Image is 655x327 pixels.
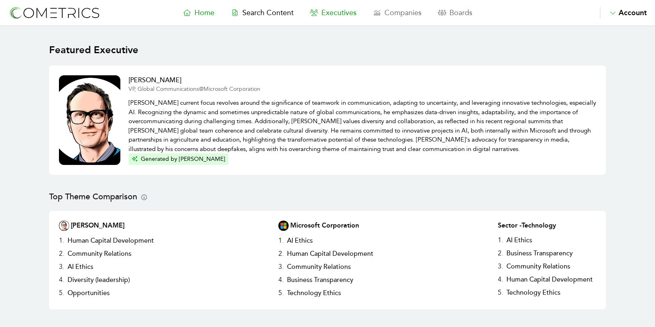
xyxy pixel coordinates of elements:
h3: 2 . [59,247,64,260]
h3: Community Relations [64,247,135,260]
h3: 5 . [59,286,64,300]
h1: Featured Executive [49,43,606,57]
span: Account [619,8,647,17]
img: Company Logo Thumbnail [278,221,289,231]
button: Account [600,7,647,18]
h3: 2 . [498,247,503,260]
h3: 5 . [498,286,503,299]
span: Boards [449,8,472,17]
h3: Business Transparency [503,247,576,260]
h3: Opportunities [64,286,113,300]
p: VP, Global Communications @ Microsoft Corporation [129,85,596,93]
h3: 3 . [59,260,64,273]
h3: 1 . [498,234,503,247]
h3: 4 . [498,273,503,286]
h3: Technology Ethics [284,286,344,300]
a: Executives [302,7,365,18]
h3: 3 . [278,260,284,273]
a: [PERSON_NAME]VP, Global Communications@Microsoft Corporation [129,75,596,93]
span: Executives [321,8,357,17]
h3: AI Ethics [503,234,535,247]
h2: [PERSON_NAME] [129,75,596,85]
a: Home [175,7,223,18]
button: Generated by [PERSON_NAME] [129,153,228,165]
span: Home [194,8,215,17]
h2: [PERSON_NAME] [71,221,124,231]
span: Search Content [242,8,294,17]
img: logo-refresh-RPX2ODFg.svg [8,5,100,20]
h3: Community Relations [503,260,574,273]
h3: Human Capital Development [64,234,157,247]
span: Companies [384,8,422,17]
h3: 3 . [498,260,503,273]
h3: 4 . [59,273,64,286]
img: Executive Thumbnail [59,75,120,165]
a: Companies [365,7,430,18]
h3: Community Relations [284,260,354,273]
h3: 1 . [278,234,284,247]
h3: AI Ethics [64,260,97,273]
h3: 4 . [278,273,284,286]
h3: 5 . [278,286,284,300]
h3: Technology Ethics [503,286,564,299]
a: Search Content [223,7,302,18]
h3: Business Transparency [284,273,357,286]
h3: 1 . [59,234,64,247]
h3: Human Capital Development [503,273,596,286]
h2: Microsoft Corporation [290,221,359,231]
img: Executive Thumbnail [59,221,69,231]
h2: Top Theme Comparison [49,191,606,203]
h3: Diversity (leadership) [64,273,133,286]
a: Boards [430,7,481,18]
p: [PERSON_NAME] current focus revolves around the significance of teamwork in communication, adapti... [129,93,596,153]
h2: Sector - Technology [498,221,596,230]
h3: Human Capital Development [284,247,377,260]
h3: AI Ethics [284,234,316,247]
h3: 2 . [278,247,284,260]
